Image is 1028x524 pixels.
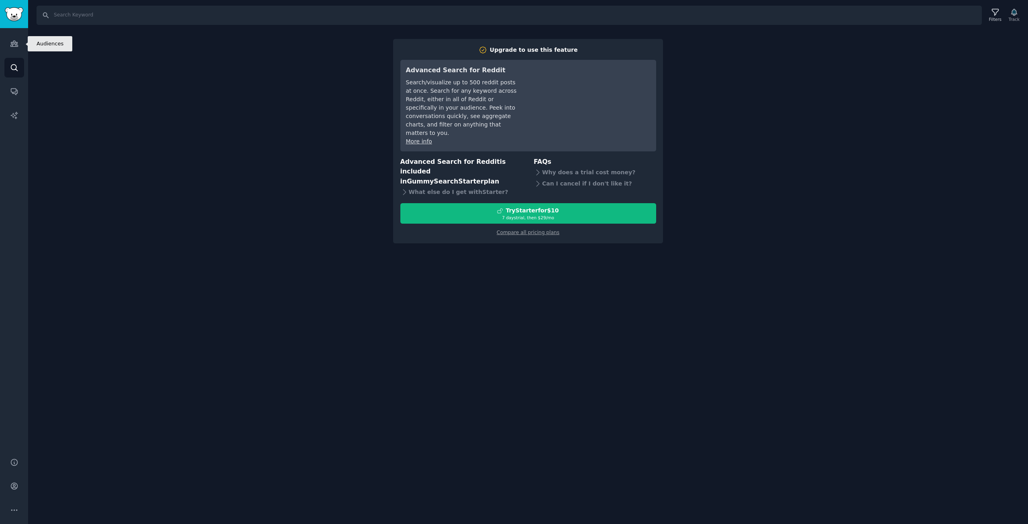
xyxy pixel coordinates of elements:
h3: FAQs [534,157,656,167]
div: Upgrade to use this feature [490,46,578,54]
div: Filters [989,16,1001,22]
input: Search Keyword [37,6,982,25]
h3: Advanced Search for Reddit is included in plan [400,157,523,187]
h3: Advanced Search for Reddit [406,65,519,75]
div: Why does a trial cost money? [534,167,656,178]
iframe: YouTube video player [530,65,651,126]
div: Search/visualize up to 500 reddit posts at once. Search for any keyword across Reddit, either in ... [406,78,519,137]
button: TryStarterfor$107 daystrial, then $29/mo [400,203,656,224]
div: 7 days trial, then $ 29 /mo [401,215,656,220]
span: GummySearch Starter [407,177,483,185]
div: What else do I get with Starter ? [400,186,523,198]
a: Compare all pricing plans [497,230,559,235]
div: Try Starter for $10 [506,206,559,215]
a: More info [406,138,432,145]
img: GummySearch logo [5,7,23,21]
div: Can I cancel if I don't like it? [534,178,656,189]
